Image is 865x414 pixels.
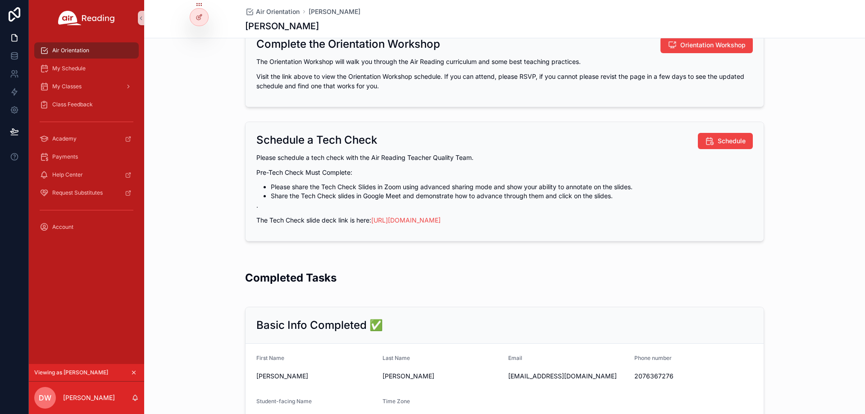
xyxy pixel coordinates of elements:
span: First Name [256,355,284,361]
a: [PERSON_NAME] [309,7,360,16]
p: Visit the link above to view the Orientation Workshop schedule. If you can attend, please RSVP, i... [256,72,753,91]
span: Request Substitutes [52,189,103,196]
a: [URL][DOMAIN_NAME] [371,216,441,224]
p: The Orientation Workshop will walk you through the Air Reading curriculum and some best teaching ... [256,57,753,66]
a: Air Orientation [245,7,300,16]
span: Air Orientation [256,7,300,16]
button: Schedule [698,133,753,149]
a: Payments [34,149,139,165]
li: Share the Tech Check slides in Google Meet and demonstrate how to advance through them and click ... [271,191,753,200]
span: 2076367276 [634,372,753,381]
span: DW [39,392,51,403]
a: Academy [34,131,139,147]
span: Academy [52,135,77,142]
span: Air Orientation [52,47,89,54]
p: . [256,200,753,210]
li: Please share the Tech Check Slides in Zoom using advanced sharing mode and show your ability to a... [271,182,753,191]
button: Orientation Workshop [660,37,753,53]
span: Schedule [718,136,746,146]
a: Help Center [34,167,139,183]
span: My Classes [52,83,82,90]
span: [PERSON_NAME] [256,372,375,381]
span: Class Feedback [52,101,93,108]
h2: Schedule a Tech Check [256,133,377,147]
a: Account [34,219,139,235]
span: Account [52,223,73,231]
p: Pre-Tech Check Must Complete: [256,168,753,177]
span: Help Center [52,171,83,178]
span: My Schedule [52,65,86,72]
span: Email [508,355,522,361]
h2: Complete the Orientation Workshop [256,37,440,51]
img: App logo [58,11,115,25]
span: Last Name [382,355,410,361]
div: scrollable content [29,36,144,247]
p: [PERSON_NAME] [63,393,115,402]
a: Request Substitutes [34,185,139,201]
a: My Schedule [34,60,139,77]
span: Time Zone [382,398,410,405]
p: The Tech Check slide deck link is here: [256,215,753,225]
h1: [PERSON_NAME] [245,20,319,32]
h2: Completed Tasks [245,270,337,285]
span: Student-facing Name [256,398,312,405]
h2: Basic Info Completed ✅ [256,318,383,332]
span: Payments [52,153,78,160]
p: Please schedule a tech check with the Air Reading Teacher Quality Team. [256,153,753,162]
span: [PERSON_NAME] [382,372,501,381]
span: [EMAIL_ADDRESS][DOMAIN_NAME] [508,372,627,381]
a: My Classes [34,78,139,95]
span: Orientation Workshop [680,41,746,50]
span: Phone number [634,355,672,361]
span: Viewing as [PERSON_NAME] [34,369,108,376]
a: Air Orientation [34,42,139,59]
a: Class Feedback [34,96,139,113]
